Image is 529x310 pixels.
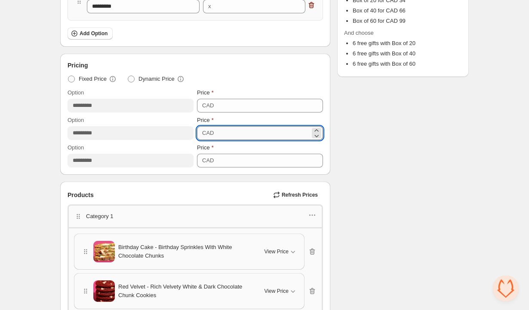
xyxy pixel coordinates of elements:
[202,101,214,110] div: CAD
[197,116,214,125] label: Price
[197,143,214,152] label: Price
[93,278,115,305] img: Red Velvet - Rich Velvety White & Dark Chocolate Chunk Cookies
[493,276,519,301] div: Open chat
[118,283,254,300] span: Red Velvet - Rich Velvety White & Dark Chocolate Chunk Cookies
[138,75,175,83] span: Dynamic Price
[86,212,114,221] p: Category 1
[353,39,462,48] li: 6 free gifts with Box of 20
[208,2,211,11] div: x
[68,88,84,97] label: Option
[282,191,318,198] span: Refresh Prices
[264,288,289,295] span: View Price
[264,248,289,255] span: View Price
[353,6,462,15] li: Box of 40 for CAD 66
[80,30,108,37] span: Add Option
[68,61,88,70] span: Pricing
[68,27,113,40] button: Add Option
[68,116,84,125] label: Option
[197,88,214,97] label: Price
[353,17,462,25] li: Box of 60 for CAD 99
[202,129,214,137] div: CAD
[270,189,323,201] button: Refresh Prices
[259,284,302,298] button: View Price
[68,191,94,199] span: Products
[353,49,462,58] li: 6 free gifts with Box of 40
[93,238,115,265] img: Birthday Cake - Birthday Sprinkles With White Chocolate Chunks
[118,243,254,260] span: Birthday Cake - Birthday Sprinkles With White Chocolate Chunks
[202,156,214,165] div: CAD
[79,75,107,83] span: Fixed Price
[344,29,462,37] span: And choose
[68,143,84,152] label: Option
[353,60,462,68] li: 6 free gifts with Box of 60
[259,245,302,258] button: View Price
